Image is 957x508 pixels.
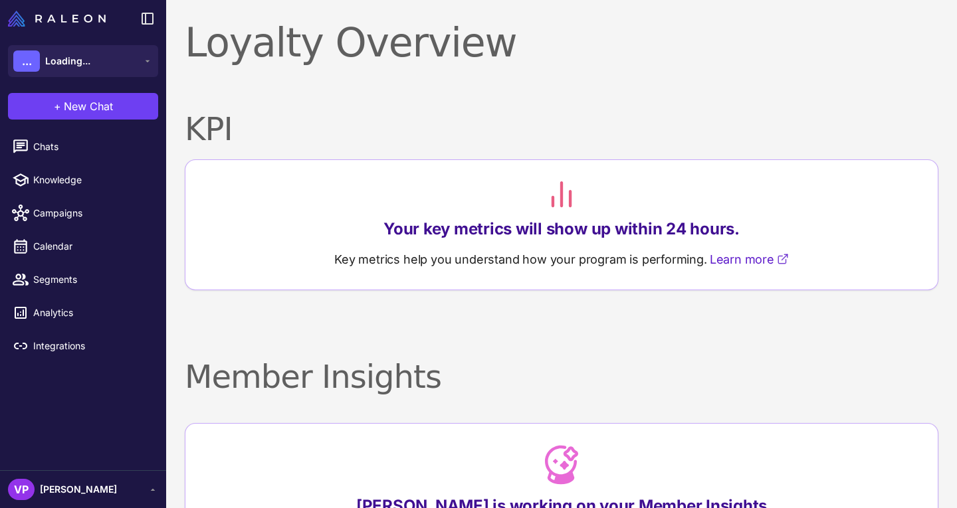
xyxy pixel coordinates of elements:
[64,98,113,114] span: New Chat
[8,93,158,120] button: +New Chat
[334,250,789,268] p: Key metrics help you understand how your program is performing.
[185,19,938,66] h1: Loyalty Overview
[8,11,106,27] img: Raleon Logo
[5,232,161,260] a: Calendar
[5,199,161,227] a: Campaigns
[8,45,158,77] button: ...Loading...
[33,206,150,220] span: Campaigns
[5,332,161,360] a: Integrations
[710,250,789,268] a: Learn more
[13,50,40,72] div: ...
[383,218,740,240] p: Your key metrics will show up within 24 hours.
[185,357,938,396] h2: Member Insights
[5,166,161,194] a: Knowledge
[33,239,150,254] span: Calendar
[33,305,150,320] span: Analytics
[5,266,161,294] a: Segments
[5,133,161,161] a: Chats
[40,482,117,497] span: [PERSON_NAME]
[185,109,938,149] h2: KPI
[33,173,150,187] span: Knowledge
[33,339,150,353] span: Integrations
[5,299,161,327] a: Analytics
[8,479,35,500] div: VP
[33,272,150,287] span: Segments
[45,54,90,68] span: Loading...
[54,98,61,114] span: +
[33,139,150,154] span: Chats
